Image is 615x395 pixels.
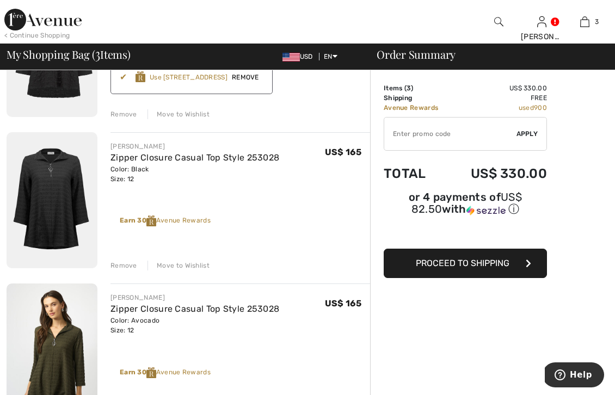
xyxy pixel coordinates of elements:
[146,215,156,226] img: Reward-Logo.svg
[580,15,589,28] img: My Bag
[384,118,516,150] input: Promo code
[364,49,608,60] div: Order Summary
[4,30,70,40] div: < Continue Shopping
[448,155,547,192] td: US$ 330.00
[384,192,547,220] div: or 4 payments ofUS$ 82.50withSezzle Click to learn more about Sezzle
[324,53,337,60] span: EN
[227,72,263,82] span: Remove
[146,367,156,378] img: Reward-Logo.svg
[110,304,279,314] a: Zipper Closure Casual Top Style 253028
[494,15,503,28] img: search the website
[407,84,411,92] span: 3
[110,141,279,151] div: [PERSON_NAME]
[384,249,547,278] button: Proceed to Shipping
[110,316,279,335] div: Color: Avocado Size: 12
[110,109,137,119] div: Remove
[384,103,448,113] td: Avenue Rewards
[411,190,522,215] span: US$ 82.50
[325,298,361,308] span: US$ 165
[7,132,97,269] img: Zipper Closure Casual Top Style 253028
[7,49,131,60] span: My Shopping Bag ( Items)
[120,215,211,226] div: Avenue Rewards
[147,109,210,119] div: Move to Wishlist
[95,46,100,60] span: 3
[282,53,300,61] img: US Dollar
[384,93,448,103] td: Shipping
[521,31,563,42] div: [PERSON_NAME]
[466,206,506,215] img: Sezzle
[136,71,145,82] img: Reward-Logo.svg
[282,53,317,60] span: USD
[545,362,604,390] iframe: Opens a widget where you can find more information
[110,293,279,303] div: [PERSON_NAME]
[120,367,211,378] div: Avenue Rewards
[384,155,448,192] td: Total
[564,15,606,28] a: 3
[537,16,546,27] a: Sign In
[110,164,279,184] div: Color: Black Size: 12
[448,103,547,113] td: used
[120,71,136,84] div: ✔
[110,152,279,163] a: Zipper Closure Casual Top Style 253028
[384,83,448,93] td: Items ( )
[537,15,546,28] img: My Info
[384,192,547,217] div: or 4 payments of with
[120,368,156,376] strong: Earn 30
[110,261,137,270] div: Remove
[416,258,509,268] span: Proceed to Shipping
[4,9,82,30] img: 1ère Avenue
[448,83,547,93] td: US$ 330.00
[384,220,547,245] iframe: PayPal-paypal
[150,72,227,82] div: Use [STREET_ADDRESS]
[534,104,547,112] span: 900
[448,93,547,103] td: Free
[516,129,538,139] span: Apply
[147,261,210,270] div: Move to Wishlist
[120,217,156,224] strong: Earn 30
[595,17,599,27] span: 3
[325,147,361,157] span: US$ 165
